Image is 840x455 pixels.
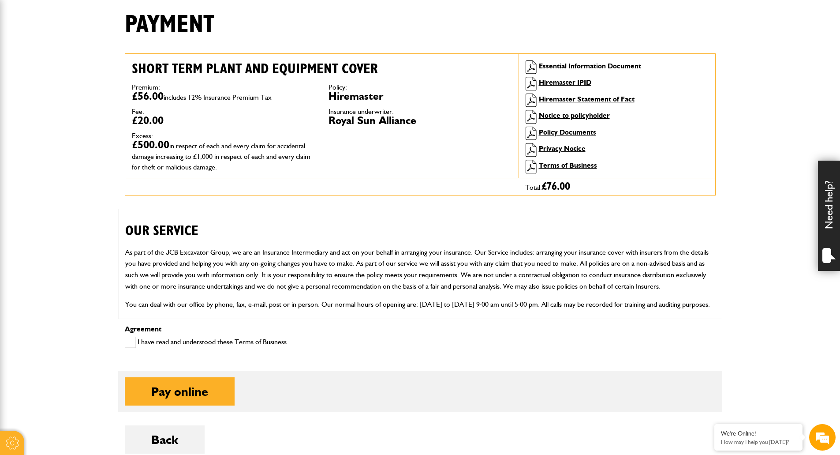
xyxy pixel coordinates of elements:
[329,108,512,115] dt: Insurance underwriter:
[132,142,310,171] span: in respect of each and every claim for accidental damage increasing to £1,000 in respect of each ...
[125,10,214,40] h1: Payment
[132,108,315,115] dt: Fee:
[519,178,715,195] div: Total:
[539,95,635,103] a: Hiremaster Statement of Fact
[125,425,205,454] button: Back
[539,161,597,169] a: Terms of Business
[132,139,315,171] dd: £500.00
[539,111,610,120] a: Notice to policyholder
[329,91,512,102] dd: Hiremaster
[132,132,315,139] dt: Excess:
[132,60,512,77] h2: Short term plant and equipment cover
[539,144,586,153] a: Privacy Notice
[125,209,715,239] h2: OUR SERVICE
[132,115,315,126] dd: £20.00
[125,326,716,333] p: Agreement
[132,91,315,102] dd: £56.00
[125,299,715,310] p: You can deal with our office by phone, fax, e-mail, post or in person. Our normal hours of openin...
[164,93,272,102] span: includes 12% Insurance Premium Tax
[721,439,796,445] p: How may I help you today?
[818,161,840,271] div: Need help?
[125,247,715,292] p: As part of the JCB Excavator Group, we are an Insurance Intermediary and act on your behalf in ar...
[539,78,591,86] a: Hiremaster IPID
[547,181,570,192] span: 76.00
[721,430,796,437] div: We're Online!
[539,128,596,136] a: Policy Documents
[125,317,715,347] h2: CUSTOMER PROTECTION INFORMATION
[539,62,641,70] a: Essential Information Document
[329,115,512,126] dd: Royal Sun Alliance
[542,181,570,192] span: £
[125,377,235,406] button: Pay online
[125,337,287,348] label: I have read and understood these Terms of Business
[329,84,512,91] dt: Policy:
[132,84,315,91] dt: Premium:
